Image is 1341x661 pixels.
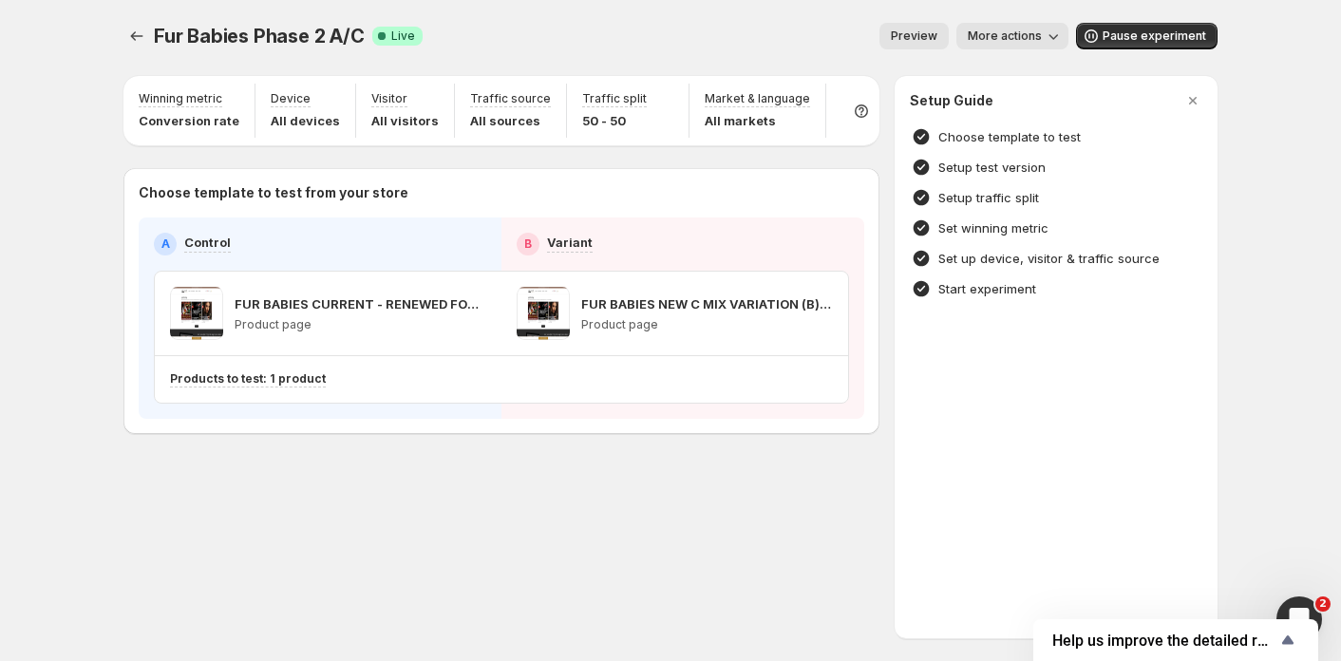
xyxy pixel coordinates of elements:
[581,317,833,332] p: Product page
[271,91,311,106] p: Device
[333,8,368,42] div: Close
[30,466,199,478] div: Operator • AI Agent • 3m ago
[15,318,365,504] div: Operator says…
[1052,632,1276,650] span: Help us improve the detailed report for A/B campaigns
[92,9,282,24] h1: GemX: CRO & A/B Testing
[581,294,833,313] p: FUR BABIES NEW C MIX VARIATION (B) FOR TEST WAVE 2
[517,287,570,340] img: FUR BABIES NEW C MIX VARIATION (B) FOR TEST WAVE 2
[139,111,239,130] p: Conversion rate
[184,233,231,252] p: Control
[68,243,365,303] div: Hello! Am I able to download reports for the AB tests please?
[391,28,415,44] span: Live
[139,183,864,202] p: Choose template to test from your store
[891,28,937,44] span: Preview
[938,127,1081,146] h4: Choose template to test
[547,233,593,252] p: Variant
[956,23,1068,49] button: More actions
[15,243,365,318] div: Lauren says…
[938,188,1039,207] h4: Setup traffic split
[271,111,340,130] p: All devices
[297,8,333,44] button: Home
[30,414,296,451] div: The team will be back 🕒
[154,25,365,47] span: Fur Babies Phase 2 A/C
[161,236,170,252] h2: A
[1276,596,1322,642] iframe: Intercom live chat
[58,154,345,208] div: Handy tips: Sharing your issue screenshots and page links helps us troubleshoot your issue faster
[29,516,45,531] button: Upload attachment
[371,111,439,130] p: All visitors
[30,330,296,404] div: You’ll get replies here and in your email: ✉️
[107,24,183,43] p: Back [DATE]
[968,28,1042,44] span: More actions
[235,317,486,332] p: Product page
[170,371,326,387] p: Products to test: 1 product
[1052,629,1299,652] button: Show survey - Help us improve the detailed report for A/B campaigns
[15,318,312,463] div: You’ll get replies here and in your email:✉️[EMAIL_ADDRESS][DOMAIN_NAME]The team will be back🕒[DA...
[705,111,810,130] p: All markets
[879,23,949,49] button: Preview
[235,294,486,313] p: FUR BABIES CURRENT - RENEWED FOR (A) CONTROL TEST WAVE 2
[470,111,551,130] p: All sources
[12,8,48,44] button: go back
[84,255,349,292] div: Hello! Am I able to download reports for the AB tests please?
[371,91,407,106] p: Visitor
[910,91,993,110] h3: Setup Guide
[139,91,222,106] p: Winning metric
[938,279,1036,298] h4: Start experiment
[938,218,1048,237] h4: Set winning metric
[582,111,647,130] p: 50 - 50
[326,508,356,538] button: Send a message…
[1315,596,1331,612] span: 2
[1103,28,1206,44] span: Pause experiment
[170,287,223,340] img: FUR BABIES CURRENT - RENEWED FOR (A) CONTROL TEST WAVE 2
[90,516,105,531] button: Gif picker
[938,249,1160,268] h4: Set up device, visitor & traffic source
[938,158,1046,177] h4: Setup test version
[1076,23,1218,49] button: Pause experiment
[582,91,647,106] p: Traffic split
[54,10,85,41] img: Profile image for Antony
[123,23,150,49] button: Experiments
[60,516,75,531] button: Emoji picker
[47,433,97,448] b: [DATE]
[16,476,364,508] textarea: Message…
[470,91,551,106] p: Traffic source
[524,236,532,252] h2: B
[705,91,810,106] p: Market & language
[30,368,181,402] b: [EMAIL_ADDRESS][DOMAIN_NAME]
[121,516,136,531] button: Start recording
